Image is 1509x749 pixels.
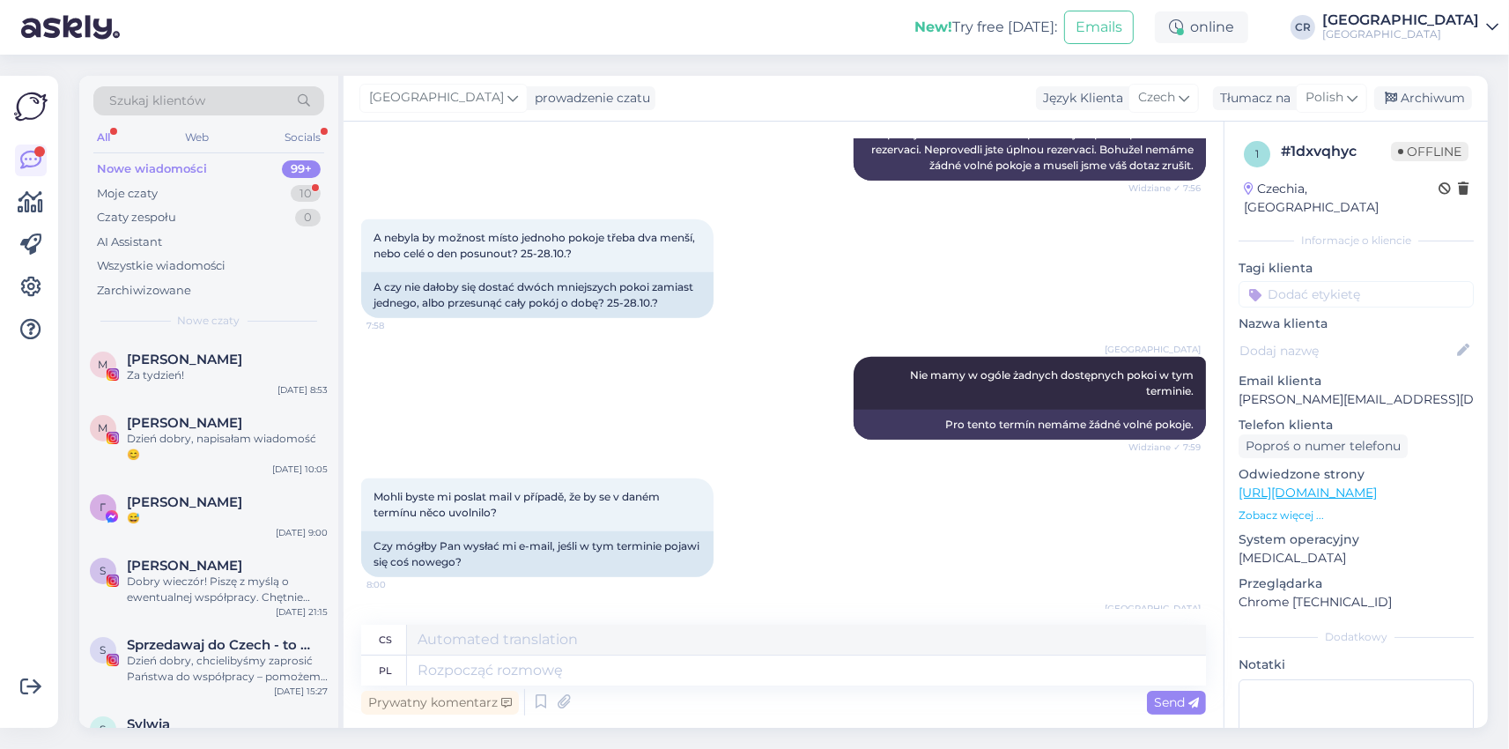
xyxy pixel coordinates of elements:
[272,463,328,476] div: [DATE] 10:05
[127,653,328,685] div: Dzień dobry, chcielibyśmy zaprosić Państwa do współpracy – pomożemy dotrzeć do czeskich i [DEMOGR...
[127,431,328,463] div: Dzień dobry, napisałam wiadomość 😊
[100,564,107,577] span: S
[276,605,328,619] div: [DATE] 21:15
[1105,602,1201,615] span: [GEOGRAPHIC_DATA]
[1064,11,1134,44] button: Emails
[100,723,107,736] span: S
[127,637,310,653] span: Sprzedawaj do Czech - to proste!
[1239,281,1474,308] input: Dodać etykietę
[97,257,226,275] div: Wszystkie wiadomości
[1239,593,1474,612] p: Chrome [TECHNICAL_ID]
[127,367,328,383] div: Za tydzień!
[93,126,114,149] div: All
[366,319,433,332] span: 7:58
[1239,372,1474,390] p: Email klienta
[914,17,1057,38] div: Try free [DATE]:
[1239,233,1474,248] div: Informacje o kliencie
[1239,434,1408,458] div: Poproś o numer telefonu
[914,19,952,35] b: New!
[1239,259,1474,278] p: Tagi klienta
[1239,341,1454,360] input: Dodaj nazwę
[100,643,107,656] span: S
[178,313,240,329] span: Nowe czaty
[1155,11,1248,43] div: online
[97,209,176,226] div: Czaty zespołu
[374,231,698,260] span: A nebyla by možnost místo jednoho pokoje třeba dva menší, nebo celé o den posunout? 25-28.10.?
[1239,416,1474,434] p: Telefon klienta
[97,234,162,251] div: AI Assistant
[277,383,328,397] div: [DATE] 8:53
[100,501,107,514] span: Г
[99,358,108,371] span: M
[97,282,191,300] div: Zarchiwizowane
[1281,141,1391,162] div: # 1dxvqhyc
[1239,508,1474,523] p: Zobacz więcej ...
[1036,89,1123,108] div: Język Klienta
[127,558,242,574] span: Sylwia Tomczak
[97,160,207,178] div: Nowe wiadomości
[281,126,324,149] div: Socials
[854,103,1206,181] div: Dobré ráno, zaslali jste nám pouze dotaz ohledně dostupnosti pokojů v tomto termínu a provedli js...
[379,625,392,655] div: cs
[854,410,1206,440] div: Pro tento termín nemáme žádné volné pokoje.
[1239,390,1474,409] p: [PERSON_NAME][EMAIL_ADDRESS][DOMAIN_NAME]
[14,90,48,123] img: Askly Logo
[127,510,328,526] div: 😅
[1244,180,1439,217] div: Czechia, [GEOGRAPHIC_DATA]
[1239,485,1377,501] a: [URL][DOMAIN_NAME]
[109,92,205,110] span: Szukaj klientów
[1239,575,1474,593] p: Przeglądarka
[379,656,392,686] div: pl
[127,494,242,510] span: Галина Попова
[127,415,242,431] span: Monika Kowalewska
[1391,142,1468,161] span: Offline
[1239,465,1474,484] p: Odwiedzone strony
[1128,182,1201,195] span: Widziane ✓ 7:56
[127,352,242,367] span: Małgorzata K
[1322,13,1479,27] div: [GEOGRAPHIC_DATA]
[127,716,170,732] span: Sylwia
[97,185,158,203] div: Moje czaty
[1128,441,1201,454] span: Widziane ✓ 7:59
[291,185,321,203] div: 10
[1154,694,1199,710] span: Send
[1239,629,1474,645] div: Dodatkowy
[366,578,433,591] span: 8:00
[1322,13,1498,41] a: [GEOGRAPHIC_DATA][GEOGRAPHIC_DATA]
[1291,15,1315,40] div: CR
[127,574,328,605] div: Dobry wieczór! Piszę z myślą o ewentualnej współpracy. Chętnie przygotuję materiały w ramach poby...
[99,421,108,434] span: M
[1374,86,1472,110] div: Archiwum
[182,126,213,149] div: Web
[361,691,519,715] div: Prywatny komentarz
[282,160,321,178] div: 99+
[528,89,650,108] div: prowadzenie czatu
[1255,147,1259,160] span: 1
[1138,88,1175,108] span: Czech
[1105,343,1201,356] span: [GEOGRAPHIC_DATA]
[1239,656,1474,674] p: Notatki
[369,88,504,108] span: [GEOGRAPHIC_DATA]
[295,209,321,226] div: 0
[910,368,1196,397] span: Nie mamy w ogóle żadnych dostępnych pokoi w tym terminie.
[361,272,714,318] div: A czy nie dałoby się dostać dwóch mniejszych pokoi zamiast jednego, albo przesunąć cały pokój o d...
[1239,549,1474,567] p: [MEDICAL_DATA]
[274,685,328,698] div: [DATE] 15:27
[1239,530,1474,549] p: System operacyjny
[1306,88,1343,108] span: Polish
[1239,315,1474,333] p: Nazwa klienta
[1322,27,1479,41] div: [GEOGRAPHIC_DATA]
[361,531,714,577] div: Czy mógłby Pan wysłać mi e-mail, jeśli w tym terminie pojawi się coś nowego?
[1213,89,1291,108] div: Tłumacz na
[276,526,328,539] div: [DATE] 9:00
[374,490,662,519] span: Mohli byste mi poslat mail v případě, že by se v daném termínu něco uvolnilo?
